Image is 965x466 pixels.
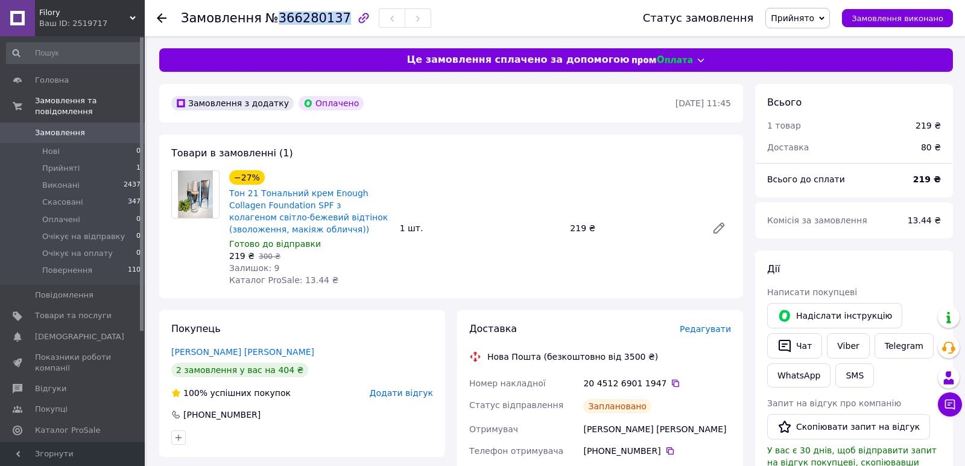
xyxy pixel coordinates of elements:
[128,265,141,276] span: 110
[407,53,629,67] span: Це замовлення сплачено за допомогою
[395,220,566,237] div: 1 шт.
[229,251,255,261] span: 219 ₴
[35,331,124,342] span: [DEMOGRAPHIC_DATA]
[157,12,166,24] div: Повернутися назад
[469,323,517,334] span: Доставка
[643,12,754,24] div: Статус замовлення
[35,352,112,374] span: Показники роботи компанії
[35,75,69,86] span: Головна
[835,363,874,388] button: SMS
[42,180,80,191] span: Виконані
[767,398,901,408] span: Запит на відгук про компанію
[914,134,948,161] div: 80 ₴
[42,248,113,259] span: Очікує на оплату
[938,392,962,417] button: Чат з покупцем
[35,425,100,436] span: Каталог ProSale
[42,163,80,174] span: Прийняті
[852,14,943,23] span: Замовлення виконано
[42,231,125,242] span: Очікує на відправку
[767,215,867,225] span: Комісія за замовлення
[136,146,141,157] span: 0
[767,303,902,328] button: Надіслати інструкцію
[35,127,85,138] span: Замовлення
[469,424,518,434] span: Отримувач
[680,324,731,334] span: Редагувати
[916,120,941,132] div: 219 ₴
[181,11,262,25] span: Замовлення
[299,96,364,110] div: Оплачено
[469,378,546,388] span: Номер накладної
[136,248,141,259] span: 0
[128,197,141,208] span: 347
[827,333,869,359] a: Viber
[42,265,92,276] span: Повернення
[136,163,141,174] span: 1
[136,231,141,242] span: 0
[265,11,351,25] span: №366280137
[767,414,930,439] button: Скопіювати запит на відгук
[171,387,291,399] div: успішних покупок
[229,239,321,249] span: Готово до відправки
[171,363,308,377] div: 2 замовлення у вас на 404 ₴
[767,142,809,152] span: Доставка
[583,445,731,457] div: [PHONE_NUMBER]
[469,446,563,456] span: Телефон отримувача
[229,170,265,185] div: −27%
[182,409,262,421] div: [PHONE_NUMBER]
[171,96,294,110] div: Замовлення з додатку
[767,174,845,184] span: Всього до сплати
[767,97,802,108] span: Всього
[183,388,207,398] span: 100%
[842,9,953,27] button: Замовлення виконано
[35,383,66,394] span: Відгуки
[42,146,60,157] span: Нові
[767,121,801,130] span: 1 товар
[6,42,142,64] input: Пошук
[908,215,941,225] span: 13.44 ₴
[124,180,141,191] span: 2437
[583,399,651,413] div: Заплановано
[171,147,293,159] span: Товари в замовленні (1)
[565,220,702,237] div: 219 ₴
[171,323,221,334] span: Покупець
[35,310,112,321] span: Товари та послуги
[370,388,433,398] span: Додати відгук
[229,188,388,234] a: Тон 21 Тональний крем Enough Collagen Foundation SPF з колагеном світло-бежевий відтінок (зволоже...
[767,287,857,297] span: Написати покупцеві
[178,171,214,218] img: Тон 21 Тональний крем Enough Collagen Foundation SPF з колагеном світло-бежевий відтінок (зволоже...
[875,333,934,359] a: Telegram
[229,275,338,285] span: Каталог ProSale: 13.44 ₴
[35,404,68,415] span: Покупці
[171,347,314,357] a: [PERSON_NAME] [PERSON_NAME]
[35,290,93,301] span: Повідомлення
[39,7,130,18] span: Filory
[35,95,145,117] span: Замовлення та повідомлення
[913,174,941,184] b: 219 ₴
[767,363,831,388] a: WhatsApp
[259,252,280,261] span: 300 ₴
[581,418,733,440] div: [PERSON_NAME] [PERSON_NAME]
[39,18,145,29] div: Ваш ID: 2519717
[42,197,83,208] span: Скасовані
[767,333,822,359] button: Чат
[136,214,141,225] span: 0
[767,263,780,275] span: Дії
[771,13,814,23] span: Прийнято
[42,214,80,225] span: Оплачені
[469,400,563,410] span: Статус відправлення
[675,98,731,108] time: [DATE] 11:45
[707,216,731,240] a: Редагувати
[484,351,661,363] div: Нова Пошта (безкоштовно від 3500 ₴)
[583,377,731,389] div: 20 4512 6901 1947
[229,263,280,273] span: Залишок: 9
